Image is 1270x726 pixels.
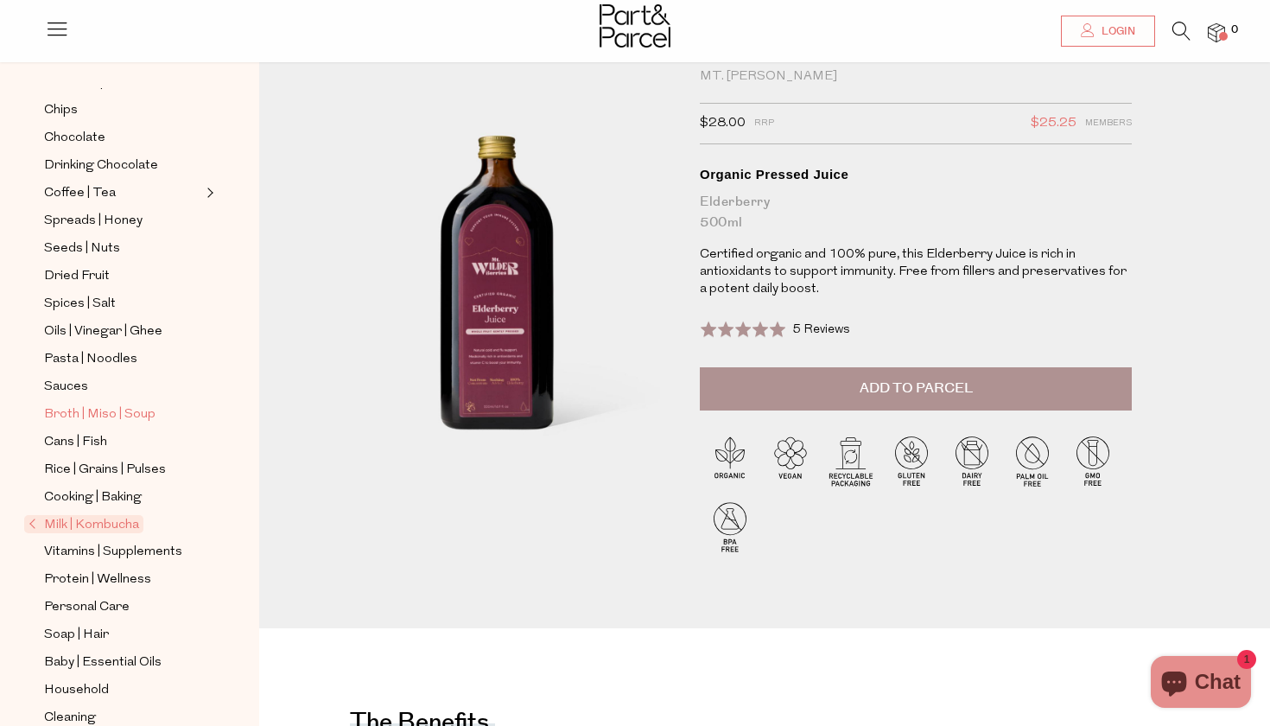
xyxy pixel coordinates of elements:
span: Dried Fruit [44,266,110,287]
span: Spreads | Honey [44,211,143,232]
span: Spices | Salt [44,294,116,315]
img: P_P-ICONS-Live_Bec_V11_Gluten_Free.svg [881,430,942,491]
a: Milk | Kombucha [29,514,201,535]
a: Sauces [44,376,201,398]
a: Rice | Grains | Pulses [44,459,201,481]
img: P_P-ICONS-Live_Bec_V11_Recyclable_Packaging.svg [821,430,881,491]
span: Vitamins | Supplements [44,542,182,563]
a: Household [44,679,201,701]
span: Protein | Wellness [44,570,151,590]
span: RRP [754,112,774,135]
a: Pasta | Noodles [44,348,201,370]
span: Members [1085,112,1132,135]
span: Sauces [44,377,88,398]
span: Rice | Grains | Pulses [44,460,166,481]
div: Organic Pressed Juice [700,166,1132,183]
div: Mt. [PERSON_NAME] [700,68,1132,86]
inbox-online-store-chat: Shopify online store chat [1146,656,1256,712]
button: Expand/Collapse Coffee | Tea [202,182,214,203]
a: 0 [1208,23,1225,41]
span: Personal Care [44,597,130,618]
a: Protein | Wellness [44,569,201,590]
span: Baby | Essential Oils [44,653,162,673]
span: $28.00 [700,112,746,135]
span: Household [44,680,109,701]
span: 0 [1227,22,1242,38]
img: P_P-ICONS-Live_Bec_V11_Organic.svg [700,430,760,491]
img: P_P-ICONS-Live_Bec_V11_Palm_Oil_Free.svg [1002,430,1063,491]
span: Broth | Miso | Soup [44,404,156,425]
span: Seeds | Nuts [44,239,120,259]
img: Part&Parcel [600,4,670,48]
span: Cans | Fish [44,432,107,453]
a: Oils | Vinegar | Ghee [44,321,201,342]
a: Broth | Miso | Soup [44,404,201,425]
div: Elderberry 500ml [700,192,1132,233]
span: 5 Reviews [792,323,850,336]
span: $25.25 [1031,112,1076,135]
a: Cooking | Baking [44,487,201,508]
span: Soap | Hair [44,625,109,646]
p: Certified organic and 100% pure, this Elderberry Juice is rich in antioxidants to support immunit... [700,246,1132,298]
img: P_P-ICONS-Live_Bec_V11_GMO_Free.svg [1063,430,1123,491]
a: Spices | Salt [44,293,201,315]
img: P_P-ICONS-Live_Bec_V11_Vegan.svg [760,430,821,491]
img: Organic Pressed Juice [311,68,674,522]
a: Dried Fruit [44,265,201,287]
a: Login [1061,16,1155,47]
a: Chips [44,99,201,121]
button: Add to Parcel [700,367,1132,411]
span: Login [1097,24,1135,39]
img: P_P-ICONS-Live_Bec_V11_BPA_Free.svg [700,496,760,557]
a: Baby | Essential Oils [44,652,201,673]
span: Drinking Chocolate [44,156,158,176]
a: Personal Care [44,596,201,618]
span: Chocolate [44,128,105,149]
a: Cans | Fish [44,431,201,453]
a: Vitamins | Supplements [44,541,201,563]
span: Chips [44,100,78,121]
a: Chocolate [44,127,201,149]
span: Oils | Vinegar | Ghee [44,322,162,342]
img: P_P-ICONS-Live_Bec_V11_Dairy_Free.svg [942,430,1002,491]
a: Soap | Hair [44,624,201,646]
span: Cooking | Baking [44,487,142,508]
span: Coffee | Tea [44,183,116,204]
span: Add to Parcel [860,379,973,398]
a: Drinking Chocolate [44,155,201,176]
a: Seeds | Nuts [44,238,201,259]
span: Milk | Kombucha [24,515,143,533]
span: Pasta | Noodles [44,349,137,370]
a: Coffee | Tea [44,182,201,204]
a: Spreads | Honey [44,210,201,232]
